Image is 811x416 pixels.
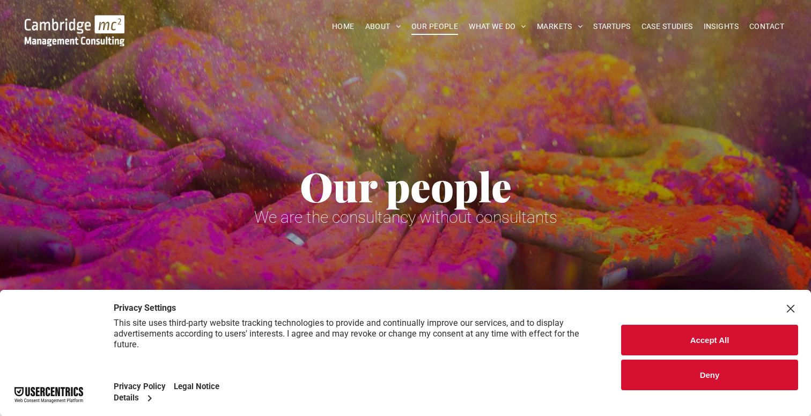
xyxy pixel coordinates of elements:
a: ABOUT [360,18,407,35]
span: Our people [300,159,512,213]
img: Go to Homepage [25,15,124,46]
a: OUR PEOPLE [406,18,463,35]
a: WHAT WE DO [463,18,532,35]
a: CASE STUDIES [636,18,698,35]
a: INSIGHTS [698,18,744,35]
a: MARKETS [532,18,588,35]
span: We are the consultancy without consultants [254,208,557,227]
a: HOME [327,18,360,35]
a: CONTACT [744,18,790,35]
a: STARTUPS [588,18,636,35]
a: Your Business Transformed | Cambridge Management Consulting [25,17,124,28]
